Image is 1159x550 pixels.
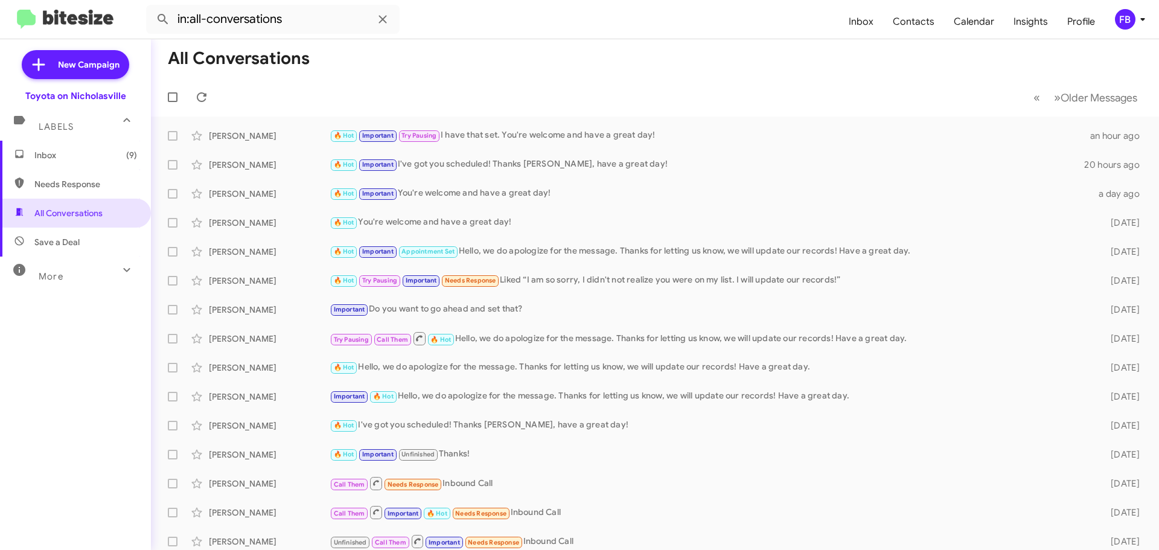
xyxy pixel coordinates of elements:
[330,534,1091,549] div: Inbound Call
[1091,449,1149,461] div: [DATE]
[34,178,137,190] span: Needs Response
[334,277,354,284] span: 🔥 Hot
[1091,217,1149,229] div: [DATE]
[1026,85,1047,110] button: Previous
[1091,333,1149,345] div: [DATE]
[209,362,330,374] div: [PERSON_NAME]
[334,190,354,197] span: 🔥 Hot
[388,481,439,488] span: Needs Response
[334,363,354,371] span: 🔥 Hot
[209,246,330,258] div: [PERSON_NAME]
[430,336,451,344] span: 🔥 Hot
[330,129,1090,142] div: I have that set. You're welcome and have a great day!
[1027,85,1145,110] nav: Page navigation example
[1091,362,1149,374] div: [DATE]
[839,4,883,39] a: Inbox
[334,161,354,168] span: 🔥 Hot
[377,336,408,344] span: Call Them
[330,418,1091,432] div: I've got you scheduled! Thanks [PERSON_NAME], have a great day!
[330,447,1091,461] div: Thanks!
[39,271,63,282] span: More
[330,187,1091,200] div: You're welcome and have a great day!
[334,481,365,488] span: Call Them
[375,539,406,546] span: Call Them
[209,159,330,171] div: [PERSON_NAME]
[334,248,354,255] span: 🔥 Hot
[362,190,394,197] span: Important
[334,132,354,139] span: 🔥 Hot
[334,305,365,313] span: Important
[388,510,419,517] span: Important
[209,304,330,316] div: [PERSON_NAME]
[883,4,944,39] a: Contacts
[1084,159,1149,171] div: 20 hours ago
[209,507,330,519] div: [PERSON_NAME]
[401,450,435,458] span: Unfinished
[209,217,330,229] div: [PERSON_NAME]
[429,539,460,546] span: Important
[209,130,330,142] div: [PERSON_NAME]
[330,158,1084,171] div: I've got you scheduled! Thanks [PERSON_NAME], have a great day!
[1105,9,1146,30] button: FB
[209,275,330,287] div: [PERSON_NAME]
[1091,188,1149,200] div: a day ago
[455,510,506,517] span: Needs Response
[1091,507,1149,519] div: [DATE]
[1047,85,1145,110] button: Next
[406,277,437,284] span: Important
[209,420,330,432] div: [PERSON_NAME]
[427,510,447,517] span: 🔥 Hot
[334,392,365,400] span: Important
[362,161,394,168] span: Important
[1091,391,1149,403] div: [DATE]
[468,539,519,546] span: Needs Response
[330,476,1091,491] div: Inbound Call
[1004,4,1058,39] a: Insights
[401,248,455,255] span: Appointment Set
[334,539,367,546] span: Unfinished
[1058,4,1105,39] a: Profile
[22,50,129,79] a: New Campaign
[330,245,1091,258] div: Hello, we do apologize for the message. Thanks for letting us know, we will update our records! H...
[334,510,365,517] span: Call Them
[209,536,330,548] div: [PERSON_NAME]
[1091,246,1149,258] div: [DATE]
[330,216,1091,229] div: You're welcome and have a great day!
[362,132,394,139] span: Important
[34,236,80,248] span: Save a Deal
[944,4,1004,39] a: Calendar
[330,505,1091,520] div: Inbound Call
[58,59,120,71] span: New Campaign
[25,90,126,102] div: Toyota on Nicholasville
[209,478,330,490] div: [PERSON_NAME]
[334,421,354,429] span: 🔥 Hot
[34,207,103,219] span: All Conversations
[373,392,394,400] span: 🔥 Hot
[34,149,137,161] span: Inbox
[334,219,354,226] span: 🔥 Hot
[401,132,436,139] span: Try Pausing
[330,302,1091,316] div: Do you want to go ahead and set that?
[1033,90,1040,105] span: «
[330,331,1091,346] div: Hello, we do apologize for the message. Thanks for letting us know, we will update our records! H...
[330,360,1091,374] div: Hello, we do apologize for the message. Thanks for letting us know, we will update our records! H...
[362,248,394,255] span: Important
[209,188,330,200] div: [PERSON_NAME]
[209,333,330,345] div: [PERSON_NAME]
[1090,130,1149,142] div: an hour ago
[146,5,400,34] input: Search
[126,149,137,161] span: (9)
[1091,478,1149,490] div: [DATE]
[1091,420,1149,432] div: [DATE]
[1115,9,1135,30] div: FB
[209,391,330,403] div: [PERSON_NAME]
[1091,275,1149,287] div: [DATE]
[362,277,397,284] span: Try Pausing
[362,450,394,458] span: Important
[330,273,1091,287] div: Liked “I am so sorry, I didn't not realize you were on my list. I will update our records!”
[1091,304,1149,316] div: [DATE]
